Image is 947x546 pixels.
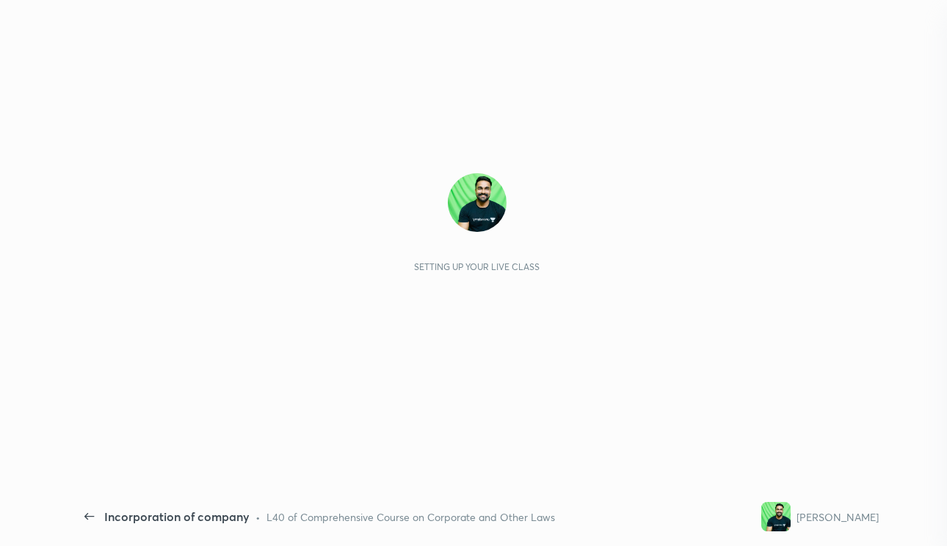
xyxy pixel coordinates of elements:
[414,261,540,272] div: Setting up your live class
[761,502,791,531] img: 34c2f5a4dc334ab99cba7f7ce517d6b6.jpg
[255,509,261,525] div: •
[797,509,879,525] div: [PERSON_NAME]
[448,173,507,232] img: 34c2f5a4dc334ab99cba7f7ce517d6b6.jpg
[104,508,250,525] div: Incorporation of company
[266,509,555,525] div: L40 of Comprehensive Course on Corporate and Other Laws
